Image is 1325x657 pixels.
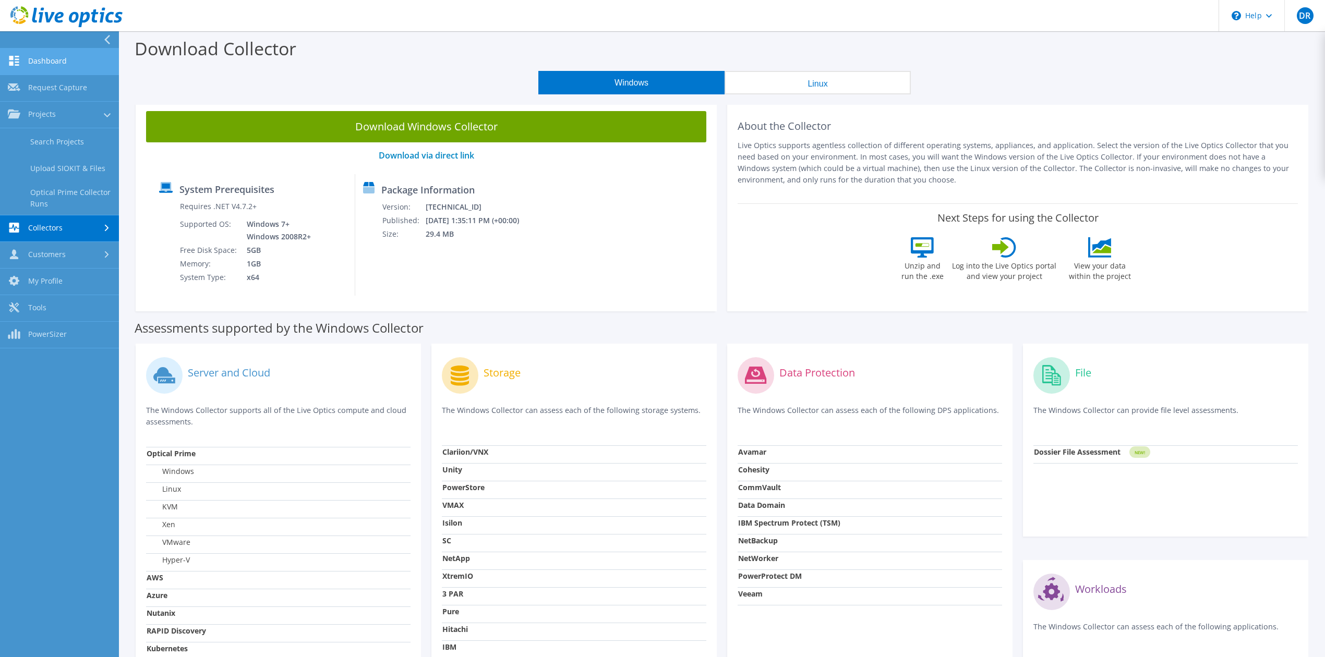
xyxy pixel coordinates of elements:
[146,111,706,142] a: Download Windows Collector
[147,484,181,494] label: Linux
[951,258,1057,282] label: Log into the Live Optics portal and view your project
[1075,368,1091,378] label: File
[1135,449,1145,455] tspan: NEW!
[147,519,175,530] label: Xen
[484,368,521,378] label: Storage
[381,185,475,195] label: Package Information
[239,271,313,284] td: x64
[239,217,313,244] td: Windows 7+ Windows 2008R2+
[147,590,167,600] strong: Azure
[188,368,270,378] label: Server and Cloud
[738,500,785,510] strong: Data Domain
[1075,584,1127,594] label: Workloads
[442,553,470,563] strong: NetApp
[179,184,274,194] label: System Prerequisites
[1033,621,1298,642] p: The Windows Collector can assess each of the following applications.
[738,571,802,581] strong: PowerProtect DM
[1062,258,1137,282] label: View your data within the project
[147,626,206,636] strong: RAPID Discovery
[442,589,463,599] strong: 3 PAR
[1034,447,1121,457] strong: Dossier File Assessment
[1033,405,1298,426] p: The Windows Collector can provide file level assessments.
[779,368,855,378] label: Data Protection
[425,214,533,227] td: [DATE] 1:35:11 PM (+00:00)
[738,518,840,528] strong: IBM Spectrum Protect (TSM)
[179,271,239,284] td: System Type:
[425,200,533,214] td: [TECHNICAL_ID]
[382,227,425,241] td: Size:
[179,257,239,271] td: Memory:
[147,502,178,512] label: KVM
[442,536,451,545] strong: SC
[442,642,456,652] strong: IBM
[738,120,1298,132] h2: About the Collector
[147,573,163,582] strong: AWS
[442,571,473,581] strong: XtremIO
[442,500,464,510] strong: VMAX
[135,323,424,333] label: Assessments supported by the Windows Collector
[442,447,488,457] strong: Clariion/VNX
[239,257,313,271] td: 1GB
[442,518,462,528] strong: Isilon
[379,150,474,161] a: Download via direct link
[442,624,468,634] strong: Hitachi
[738,536,778,545] strong: NetBackup
[179,217,239,244] td: Supported OS:
[738,589,763,599] strong: Veeam
[179,244,239,257] td: Free Disk Space:
[738,447,766,457] strong: Avamar
[382,214,425,227] td: Published:
[442,465,462,475] strong: Unity
[738,553,778,563] strong: NetWorker
[442,405,706,426] p: The Windows Collector can assess each of the following storage systems.
[538,71,725,94] button: Windows
[738,405,1002,426] p: The Windows Collector can assess each of the following DPS applications.
[738,465,769,475] strong: Cohesity
[147,466,194,477] label: Windows
[442,606,459,616] strong: Pure
[1232,11,1241,20] svg: \n
[738,482,781,492] strong: CommVault
[147,608,175,618] strong: Nutanix
[180,201,257,212] label: Requires .NET V4.7.2+
[147,643,188,653] strong: Kubernetes
[147,537,190,547] label: VMware
[147,448,196,458] strong: Optical Prime
[898,258,946,282] label: Unzip and run the .exe
[146,405,411,428] p: The Windows Collector supports all of the Live Optics compute and cloud assessments.
[937,212,1099,224] label: Next Steps for using the Collector
[239,244,313,257] td: 5GB
[425,227,533,241] td: 29.4 MB
[1297,7,1314,24] span: DR
[442,482,485,492] strong: PowerStore
[135,36,296,60] label: Download Collector
[147,555,190,565] label: Hyper-V
[738,140,1298,186] p: Live Optics supports agentless collection of different operating systems, appliances, and applica...
[382,200,425,214] td: Version:
[725,71,911,94] button: Linux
